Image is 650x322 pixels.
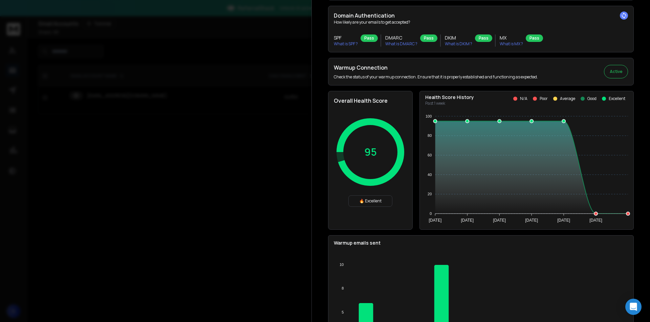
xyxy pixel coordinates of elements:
[385,41,417,47] p: What is DMARC ?
[520,96,527,101] p: N/A
[428,192,432,196] tspan: 20
[334,64,538,72] h2: Warmup Connection
[609,96,625,101] p: Excellent
[340,263,344,267] tspan: 10
[445,34,472,41] h3: DKIM
[604,65,628,78] button: Active
[428,173,432,177] tspan: 40
[348,195,392,207] div: 🔥 Excellent
[334,97,407,105] h2: Overall Health Score
[526,34,543,42] div: Pass
[525,218,538,223] tspan: [DATE]
[334,74,538,80] p: Check the status of your warmup connection. Ensure that it is properly established and functionin...
[557,218,570,223] tspan: [DATE]
[500,41,523,47] p: What is MX ?
[342,310,344,314] tspan: 5
[334,240,628,246] p: Warmup emails sent
[334,20,628,25] p: How likely are your emails to get accepted?
[493,218,506,223] tspan: [DATE]
[475,34,492,42] div: Pass
[334,41,358,47] p: What is SPF ?
[425,101,474,106] p: Past 1 week
[500,34,523,41] h3: MX
[426,114,432,118] tspan: 100
[425,94,474,101] p: Health Score History
[560,96,575,101] p: Average
[334,11,628,20] h2: Domain Authentication
[589,218,602,223] tspan: [DATE]
[428,153,432,157] tspan: 60
[342,286,344,290] tspan: 8
[461,218,474,223] tspan: [DATE]
[364,146,377,158] p: 95
[361,34,378,42] div: Pass
[429,218,441,223] tspan: [DATE]
[420,34,437,42] div: Pass
[587,96,597,101] p: Good
[430,212,432,216] tspan: 0
[385,34,417,41] h3: DMARC
[428,133,432,138] tspan: 80
[334,34,358,41] h3: SPF
[445,41,472,47] p: What is DKIM ?
[540,96,548,101] p: Poor
[625,299,642,315] div: Open Intercom Messenger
